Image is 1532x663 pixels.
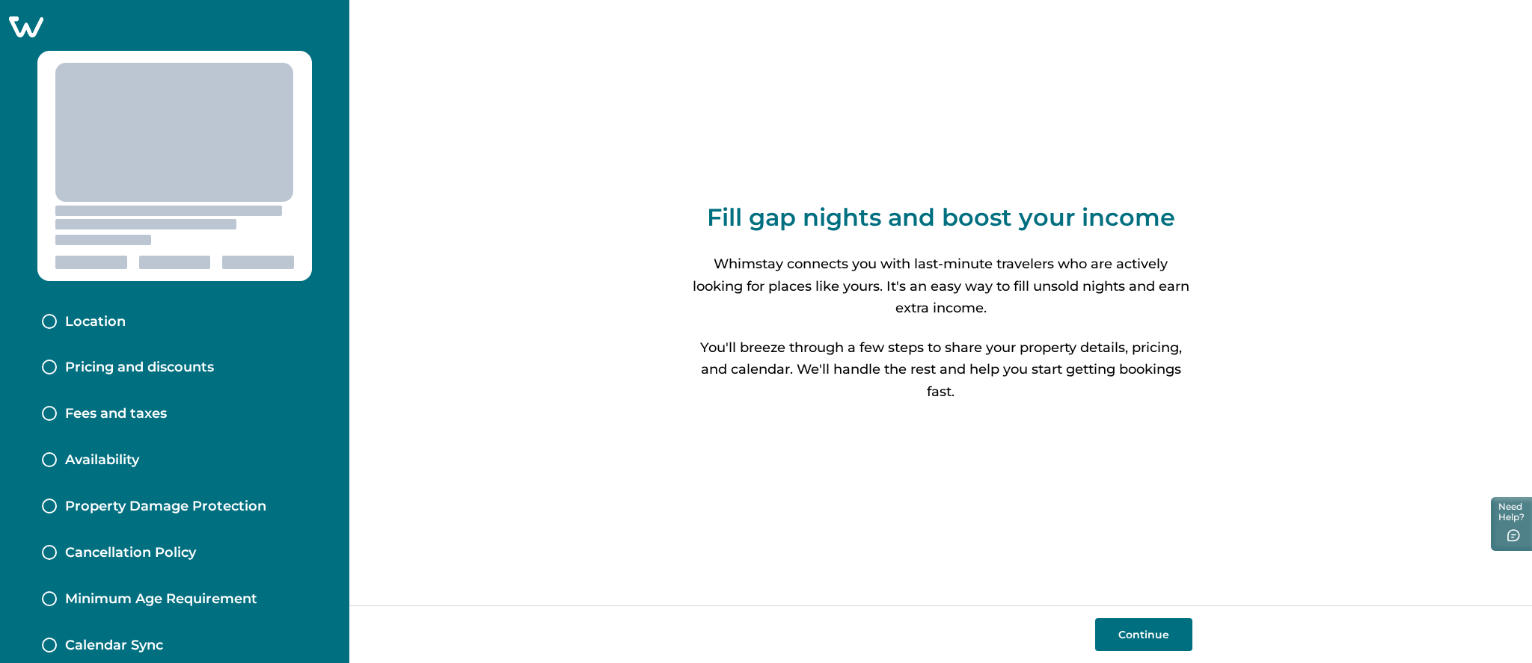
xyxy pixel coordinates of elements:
[65,499,266,515] p: Property Damage Protection
[690,253,1192,319] p: Whimstay connects you with last-minute travelers who are actively looking for places like yours. ...
[65,452,139,469] p: Availability
[65,406,167,422] p: Fees and taxes
[1095,618,1192,651] button: Continue
[65,545,196,561] p: Cancellation Policy
[65,591,257,608] p: Minimum Age Requirement
[65,314,126,330] p: Location
[707,203,1175,232] p: Fill gap nights and boost your income
[690,337,1192,403] p: You'll breeze through a few steps to share your property details, pricing, and calendar. We'll ha...
[65,638,163,654] p: Calendar Sync
[65,360,214,376] p: Pricing and discounts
